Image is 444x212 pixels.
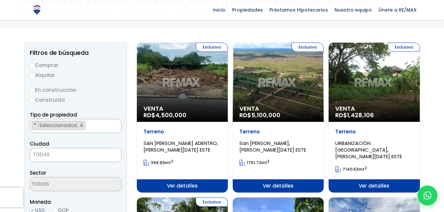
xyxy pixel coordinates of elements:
label: En construcción [30,86,122,94]
span: SAN [PERSON_NAME] ADENTRO, [PERSON_NAME][DATE] ESTE [143,140,218,153]
span: TODAS [30,150,121,159]
p: Terreno [239,128,317,135]
span: mt [335,166,367,172]
span: Tipo de propiedad [30,111,77,118]
sup: 2 [365,165,367,170]
span: Exclusiva [388,43,420,52]
button: Remove item [32,121,38,127]
span: TODAS [33,151,50,158]
span: Únete a RE/MAX [375,5,420,15]
span: 1751.72 [247,160,261,165]
input: Alquilar [30,73,35,78]
input: Comprar [30,63,35,68]
span: Ver detalles [329,179,420,193]
span: Seleccionados: 4 [39,122,85,129]
span: Nuestro equipo [331,5,375,15]
input: En construcción [30,88,35,93]
span: Ciudad [30,140,49,147]
span: × [33,121,37,127]
span: Venta [239,105,317,112]
span: Venta [143,105,221,112]
label: Alquilar [30,71,122,79]
span: mt [143,160,173,165]
img: Logo de REMAX [31,4,43,16]
span: Propiedades [229,5,266,15]
span: TODAS [30,148,122,162]
span: Moneda [30,198,122,206]
span: Exclusiva [292,43,324,52]
span: 7140.53 [343,166,359,172]
span: San [PERSON_NAME], [PERSON_NAME][DATE] ESTE [239,140,306,153]
span: Venta [335,105,413,112]
label: Construida [30,96,122,104]
p: Terreno [335,128,413,135]
label: Comprar [30,61,122,69]
li: CASA [32,121,85,130]
span: 4,500,000 [155,111,186,119]
span: RD$ [335,111,374,119]
span: Exclusiva [196,197,228,207]
textarea: Search [30,177,94,192]
span: × [114,121,118,127]
textarea: Search [30,119,34,133]
p: Terreno [143,128,221,135]
h2: Filtros de búsqueda [30,50,122,56]
span: Inicio [210,5,229,15]
span: Exclusiva [196,43,228,52]
a: Exclusiva Venta RD$4,500,000 Terreno SAN [PERSON_NAME] ADENTRO, [PERSON_NAME][DATE] ESTE 399.69mt... [137,43,228,193]
span: URBANIZACIÓN [GEOGRAPHIC_DATA], [PERSON_NAME][DATE] ESTE [335,140,402,160]
span: Ver detalles [233,179,324,193]
input: Construida [30,98,35,103]
span: RD$ [143,111,186,119]
sup: 2 [267,159,269,164]
span: 1,428,106 [347,111,374,119]
button: Remove all items [114,121,118,127]
sup: 2 [171,159,173,164]
span: Ver detalles [137,179,228,193]
a: Exclusiva Venta RD$1,428,106 Terreno URBANIZACIÓN [GEOGRAPHIC_DATA], [PERSON_NAME][DATE] ESTE 714... [329,43,420,193]
span: Sector [30,169,46,176]
a: Exclusiva Venta RD$5,100,000 Terreno San [PERSON_NAME], [PERSON_NAME][DATE] ESTE 1751.72mt2 Ver d... [233,43,324,193]
span: mt [239,160,269,165]
span: 5,100,000 [251,111,280,119]
span: 399.69 [151,160,165,165]
span: RD$ [239,111,280,119]
span: Préstamos Hipotecarios [266,5,331,15]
